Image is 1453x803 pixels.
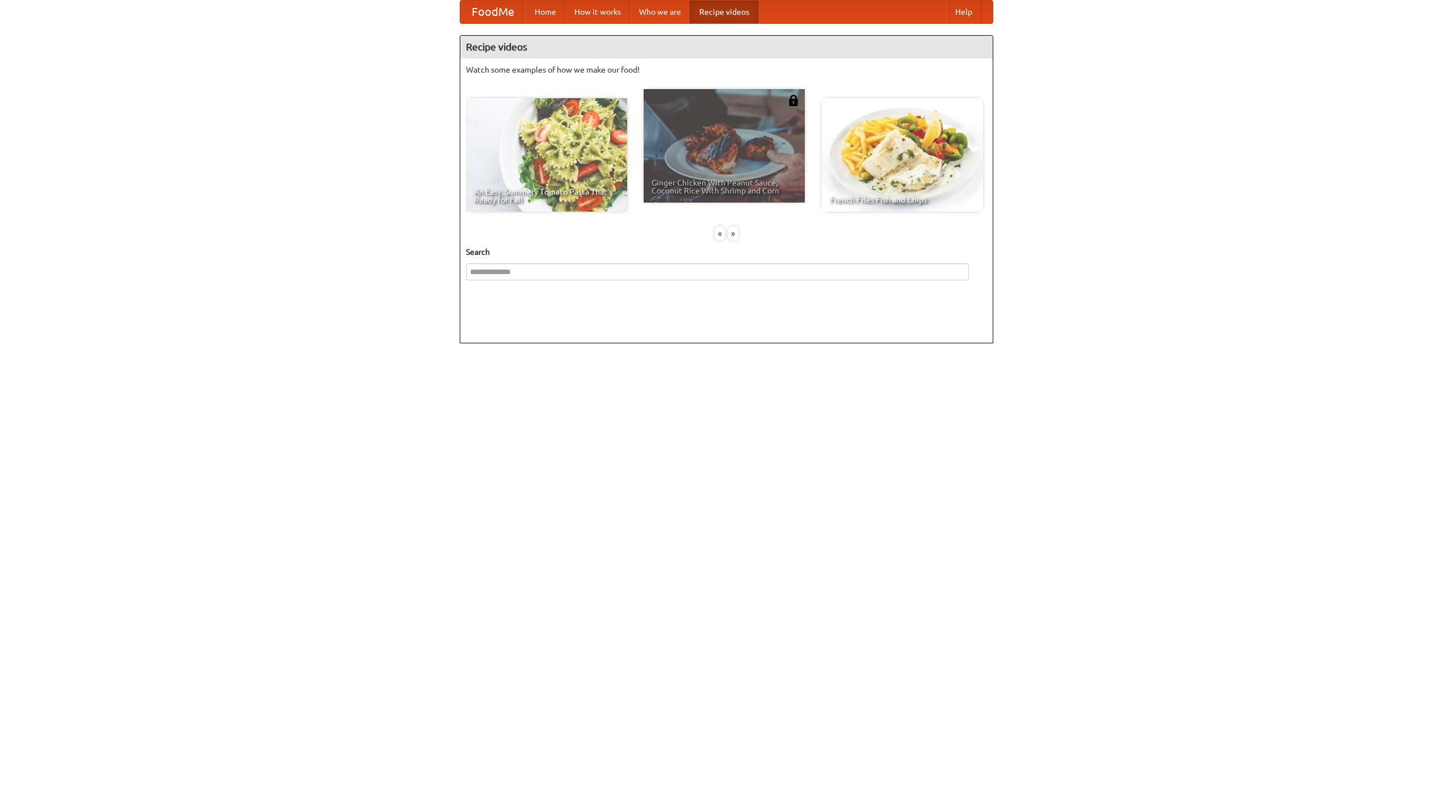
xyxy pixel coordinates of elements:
[715,226,725,241] div: «
[526,1,565,23] a: Home
[474,188,619,204] span: An Easy, Summery Tomato Pasta That's Ready for Fall
[565,1,630,23] a: How it works
[822,98,983,212] a: French Fries Fish and Chips
[466,98,627,212] a: An Easy, Summery Tomato Pasta That's Ready for Fall
[946,1,981,23] a: Help
[728,226,738,241] div: »
[830,196,975,204] span: French Fries Fish and Chips
[630,1,690,23] a: Who we are
[690,1,758,23] a: Recipe videos
[460,1,526,23] a: FoodMe
[788,95,799,106] img: 483408.png
[466,64,987,75] p: Watch some examples of how we make our food!
[466,246,987,258] h5: Search
[460,36,993,58] h4: Recipe videos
